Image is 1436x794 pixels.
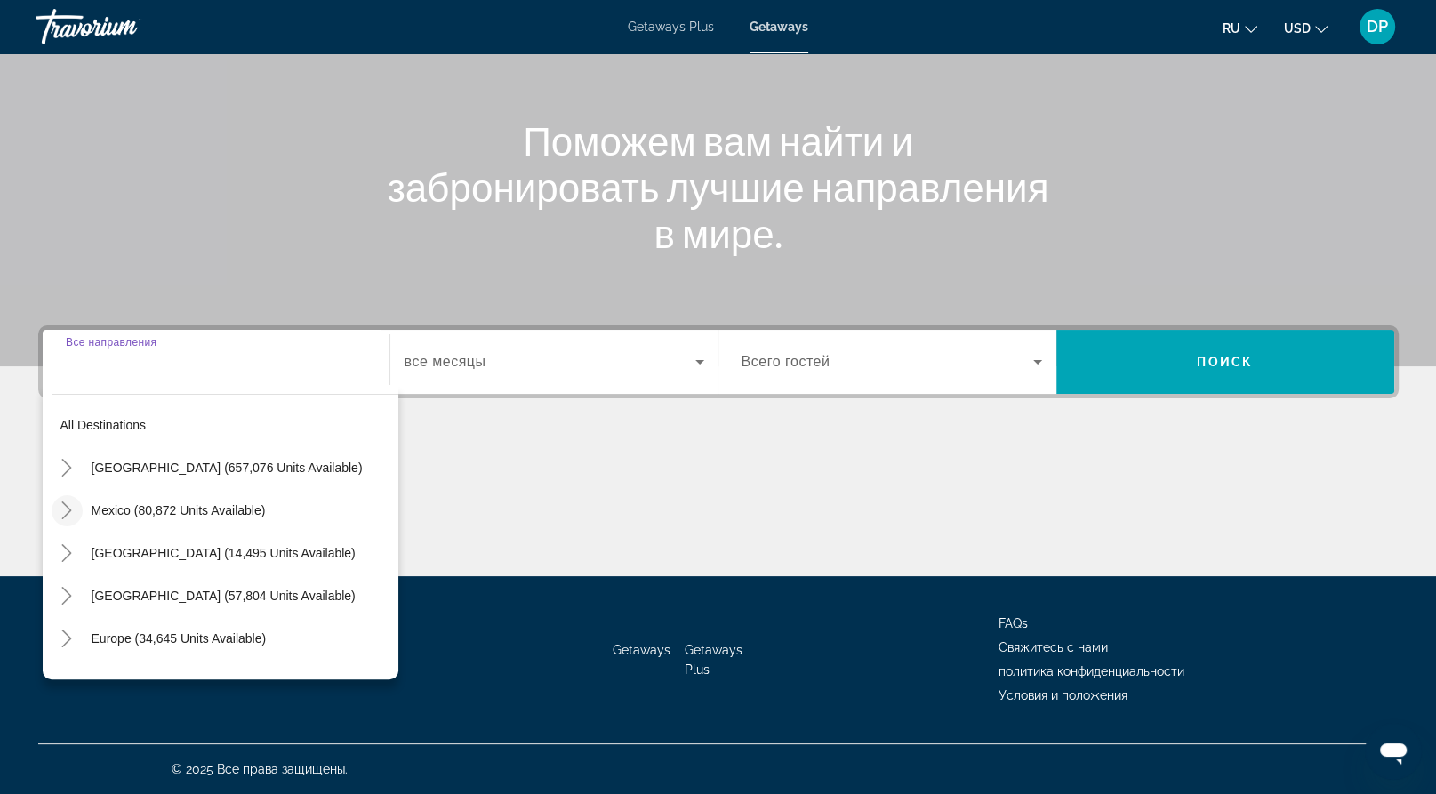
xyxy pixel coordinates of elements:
[685,643,742,677] a: Getaways Plus
[92,503,266,517] span: Mexico (80,872 units available)
[43,330,1394,394] div: Search widget
[405,354,486,369] span: все месяцы
[742,354,830,369] span: Всего гостей
[36,4,213,50] a: Travorium
[52,495,83,526] button: Toggle Mexico (80,872 units available)
[999,616,1028,630] a: FAQs
[52,409,398,441] button: All destinations
[1056,330,1394,394] button: Поиск
[1365,723,1422,780] iframe: Кнопка запуска окна обмена сообщениями
[92,631,267,646] span: Europe (34,645 units available)
[52,581,83,612] button: Toggle Caribbean & Atlantic Islands (57,804 units available)
[999,640,1108,654] a: Свяжитесь с нами
[750,20,808,34] a: Getaways
[1284,21,1311,36] span: USD
[60,418,147,432] span: All destinations
[52,623,83,654] button: Toggle Europe (34,645 units available)
[1197,355,1253,369] span: Поиск
[385,117,1052,256] h1: Поможем вам найти и забронировать лучшие направления в мире.
[83,580,398,612] button: [GEOGRAPHIC_DATA] (57,804 units available)
[52,666,83,697] button: Toggle Australia (3,123 units available)
[83,665,398,697] button: Australia (3,123 units available)
[1223,15,1257,41] button: Change language
[83,452,398,484] button: [GEOGRAPHIC_DATA] (657,076 units available)
[92,461,363,475] span: [GEOGRAPHIC_DATA] (657,076 units available)
[83,622,398,654] button: Europe (34,645 units available)
[628,20,714,34] a: Getaways Plus
[999,664,1184,678] a: политика конфиденциальности
[999,688,1127,702] a: Условия и положения
[66,336,156,348] span: Все направления
[1367,18,1388,36] span: DP
[52,538,83,569] button: Toggle Canada (14,495 units available)
[1354,8,1400,45] button: User Menu
[172,762,348,776] span: © 2025 Все права защищены.
[1223,21,1240,36] span: ru
[83,494,398,526] button: Mexico (80,872 units available)
[92,589,356,603] span: [GEOGRAPHIC_DATA] (57,804 units available)
[52,453,83,484] button: Toggle United States (657,076 units available)
[1284,15,1328,41] button: Change currency
[83,537,398,569] button: [GEOGRAPHIC_DATA] (14,495 units available)
[613,643,670,657] a: Getaways
[92,546,356,560] span: [GEOGRAPHIC_DATA] (14,495 units available)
